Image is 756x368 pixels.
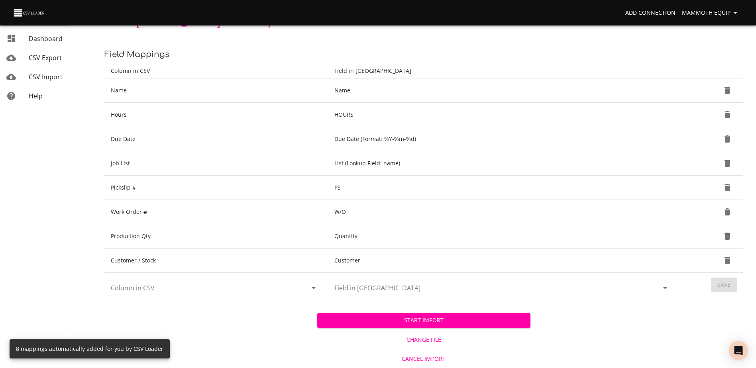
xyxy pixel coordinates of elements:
[328,176,679,200] td: PS
[625,8,675,18] span: Add Connection
[718,81,737,100] button: Delete
[718,154,737,173] button: Delete
[718,105,737,124] button: Delete
[328,78,679,103] td: Name
[622,6,679,20] a: Add Connection
[320,354,527,364] span: Cancel Import
[317,333,530,347] button: Change File
[718,129,737,149] button: Delete
[320,335,527,345] span: Change File
[328,127,679,151] td: Due Date (Format: %Y-%m-%d)
[104,224,328,249] td: Production Qty
[104,78,328,103] td: Name
[682,8,740,18] span: Mammoth Equip
[328,103,679,127] td: HOURS
[718,251,737,270] button: Delete
[29,72,63,81] span: CSV Import
[13,7,46,18] img: CSV Loader
[718,202,737,221] button: Delete
[104,64,328,78] th: Column in CSV
[317,352,530,366] button: Cancel Import
[16,342,163,356] div: 8 mappings automatically added for you by CSV Loader
[317,313,530,328] button: Start Import
[328,200,679,224] td: W/O
[104,176,328,200] td: Pickslip #
[104,50,169,59] span: Field Mappings
[104,127,328,151] td: Due Date
[104,151,328,176] td: Job List
[328,224,679,249] td: Quantity
[104,200,328,224] td: Work Order #
[328,151,679,176] td: List (Lookup Field: name)
[679,6,743,20] button: Mammoth Equip
[328,249,679,273] td: Customer
[29,34,63,43] span: Dashboard
[308,282,319,294] button: Open
[718,178,737,197] button: Delete
[718,227,737,246] button: Delete
[328,64,679,78] th: Field in [GEOGRAPHIC_DATA]
[29,53,62,62] span: CSV Export
[29,92,43,100] span: Help
[660,282,671,294] button: Open
[324,315,524,325] span: Start Import
[729,341,748,360] div: Open Intercom Messenger
[104,103,328,127] td: Hours
[104,249,328,273] td: Customer / Stock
